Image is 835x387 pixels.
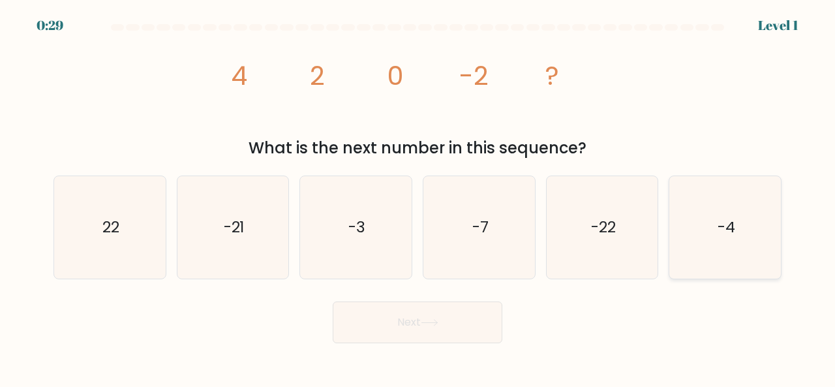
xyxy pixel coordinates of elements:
text: 22 [102,216,119,238]
text: -22 [591,216,616,238]
tspan: ? [545,57,559,94]
tspan: 2 [310,57,325,94]
tspan: 0 [387,57,404,94]
button: Next [333,302,502,343]
div: What is the next number in this sequence? [61,136,774,160]
text: -3 [348,216,365,238]
div: 0:29 [37,16,63,35]
tspan: -2 [459,57,489,94]
div: Level 1 [758,16,798,35]
text: -7 [472,216,488,238]
tspan: 4 [231,57,247,94]
text: -4 [718,216,735,238]
text: -21 [224,216,245,238]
